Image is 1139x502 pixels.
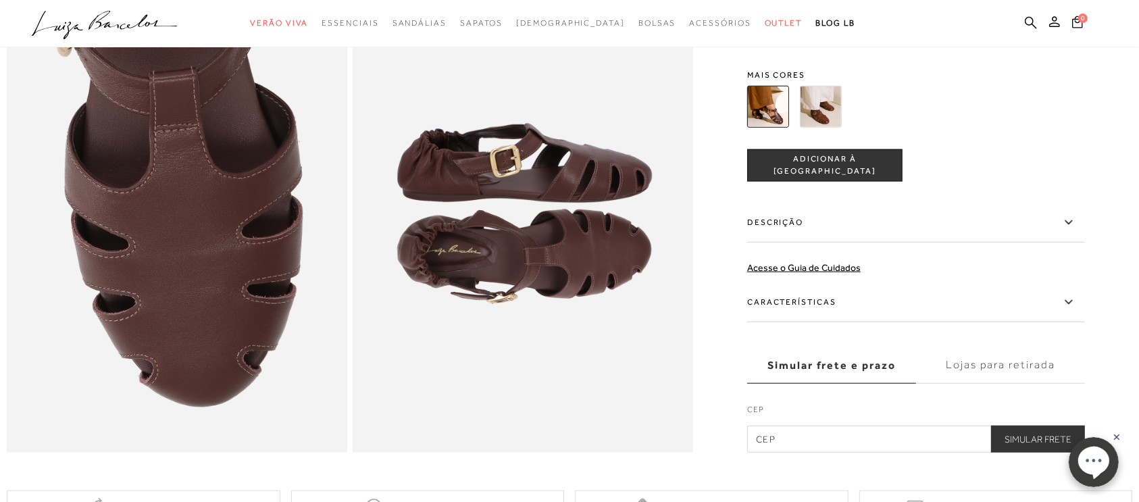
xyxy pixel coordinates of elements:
label: CEP [747,403,1085,422]
label: Características [747,283,1085,322]
span: Outlet [765,18,803,28]
a: BLOG LB [815,11,855,36]
a: noSubCategoriesText [516,11,625,36]
span: 0 [1078,14,1088,23]
a: categoryNavScreenReaderText [638,11,676,36]
a: categoryNavScreenReaderText [690,11,751,36]
img: SANDÁLIA PESCADOR EM COURO CAFÉ COM FIVELA E ELÁSTICO TRASEIRO [747,86,789,128]
button: ADICIONAR À [GEOGRAPHIC_DATA] [747,149,903,182]
button: Simular Frete [991,426,1085,453]
input: CEP [747,426,1085,453]
a: categoryNavScreenReaderText [393,11,447,36]
span: Acessórios [690,18,751,28]
label: Simular frete e prazo [747,347,916,384]
a: categoryNavScreenReaderText [322,11,378,36]
span: ADICIONAR À [GEOGRAPHIC_DATA] [748,154,902,178]
a: Acesse o Guia de Cuidados [747,262,861,273]
span: Sapatos [460,18,503,28]
a: categoryNavScreenReaderText [460,11,503,36]
a: categoryNavScreenReaderText [250,11,308,36]
span: [DEMOGRAPHIC_DATA] [516,18,625,28]
span: Essenciais [322,18,378,28]
span: Mais cores [747,71,1085,79]
span: BLOG LB [815,18,855,28]
label: Lojas para retirada [916,347,1085,384]
span: Verão Viva [250,18,308,28]
img: SANDÁLIA PESCADOR EM COURO CASTANHO COM FIVELA E ELÁSTICO TRASEIRO [800,86,842,128]
span: Bolsas [638,18,676,28]
button: 0 [1068,15,1087,33]
a: categoryNavScreenReaderText [765,11,803,36]
span: Sandálias [393,18,447,28]
label: Descrição [747,203,1085,243]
